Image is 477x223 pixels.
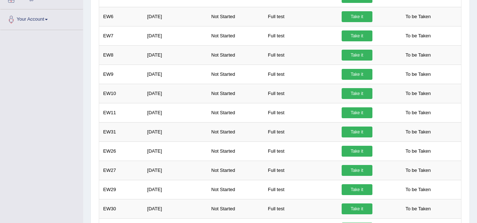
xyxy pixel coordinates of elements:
[99,7,143,26] td: EW6
[342,30,372,41] a: Take it
[207,84,264,103] td: Not Started
[264,84,337,103] td: Full test
[207,26,264,45] td: Not Started
[402,127,434,137] span: To be Taken
[264,122,337,141] td: Full test
[264,45,337,65] td: Full test
[207,161,264,180] td: Not Started
[402,69,434,80] span: To be Taken
[264,161,337,180] td: Full test
[143,122,207,141] td: [DATE]
[143,45,207,65] td: [DATE]
[143,65,207,84] td: [DATE]
[99,180,143,199] td: EW29
[402,184,434,195] span: To be Taken
[143,84,207,103] td: [DATE]
[264,141,337,161] td: Full test
[207,180,264,199] td: Not Started
[402,203,434,214] span: To be Taken
[143,26,207,45] td: [DATE]
[402,50,434,61] span: To be Taken
[99,161,143,180] td: EW27
[143,199,207,218] td: [DATE]
[143,180,207,199] td: [DATE]
[207,65,264,84] td: Not Started
[99,45,143,65] td: EW8
[402,11,434,22] span: To be Taken
[264,199,337,218] td: Full test
[402,146,434,157] span: To be Taken
[264,180,337,199] td: Full test
[143,161,207,180] td: [DATE]
[264,103,337,122] td: Full test
[342,69,372,80] a: Take it
[99,122,143,141] td: EW31
[99,84,143,103] td: EW10
[99,65,143,84] td: EW9
[0,9,83,28] a: Your Account
[402,107,434,118] span: To be Taken
[402,30,434,41] span: To be Taken
[143,7,207,26] td: [DATE]
[207,7,264,26] td: Not Started
[264,26,337,45] td: Full test
[207,141,264,161] td: Not Started
[264,65,337,84] td: Full test
[342,203,372,214] a: Take it
[143,103,207,122] td: [DATE]
[207,199,264,218] td: Not Started
[99,199,143,218] td: EW30
[99,141,143,161] td: EW26
[207,122,264,141] td: Not Started
[264,7,337,26] td: Full test
[143,141,207,161] td: [DATE]
[402,88,434,99] span: To be Taken
[207,45,264,65] td: Not Started
[342,107,372,118] a: Take it
[342,11,372,22] a: Take it
[342,50,372,61] a: Take it
[207,103,264,122] td: Not Started
[342,165,372,176] a: Take it
[99,26,143,45] td: EW7
[342,127,372,137] a: Take it
[342,184,372,195] a: Take it
[402,165,434,176] span: To be Taken
[342,146,372,157] a: Take it
[342,88,372,99] a: Take it
[99,103,143,122] td: EW11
